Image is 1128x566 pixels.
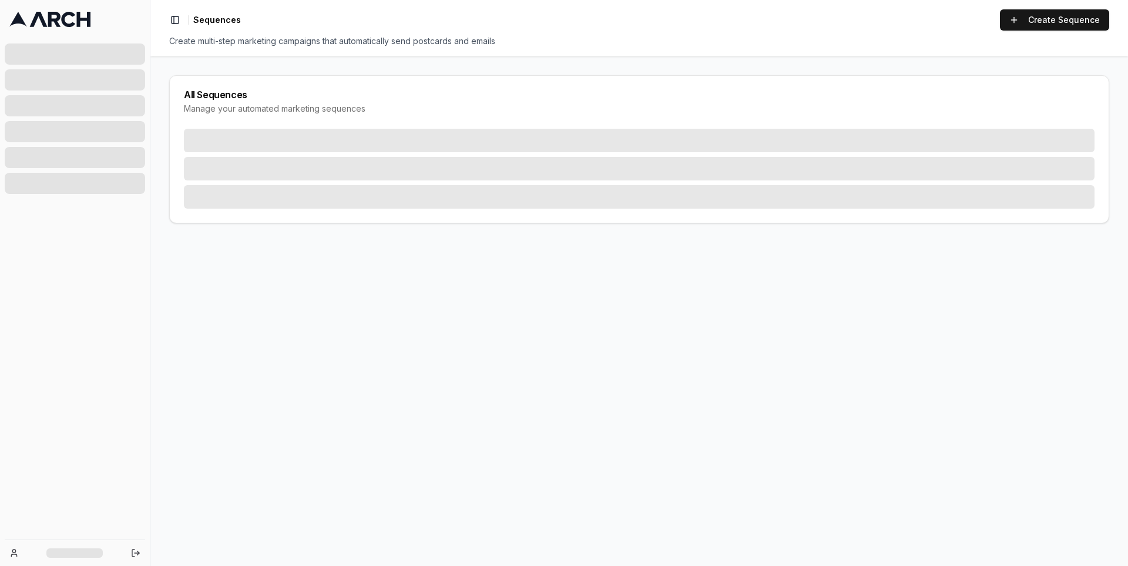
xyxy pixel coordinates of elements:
div: All Sequences [184,90,1095,99]
a: Create Sequence [1000,9,1109,31]
div: Manage your automated marketing sequences [184,103,1095,115]
nav: breadcrumb [193,14,241,26]
div: Create multi-step marketing campaigns that automatically send postcards and emails [169,35,1109,47]
button: Log out [127,545,144,561]
span: Sequences [193,14,241,26]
